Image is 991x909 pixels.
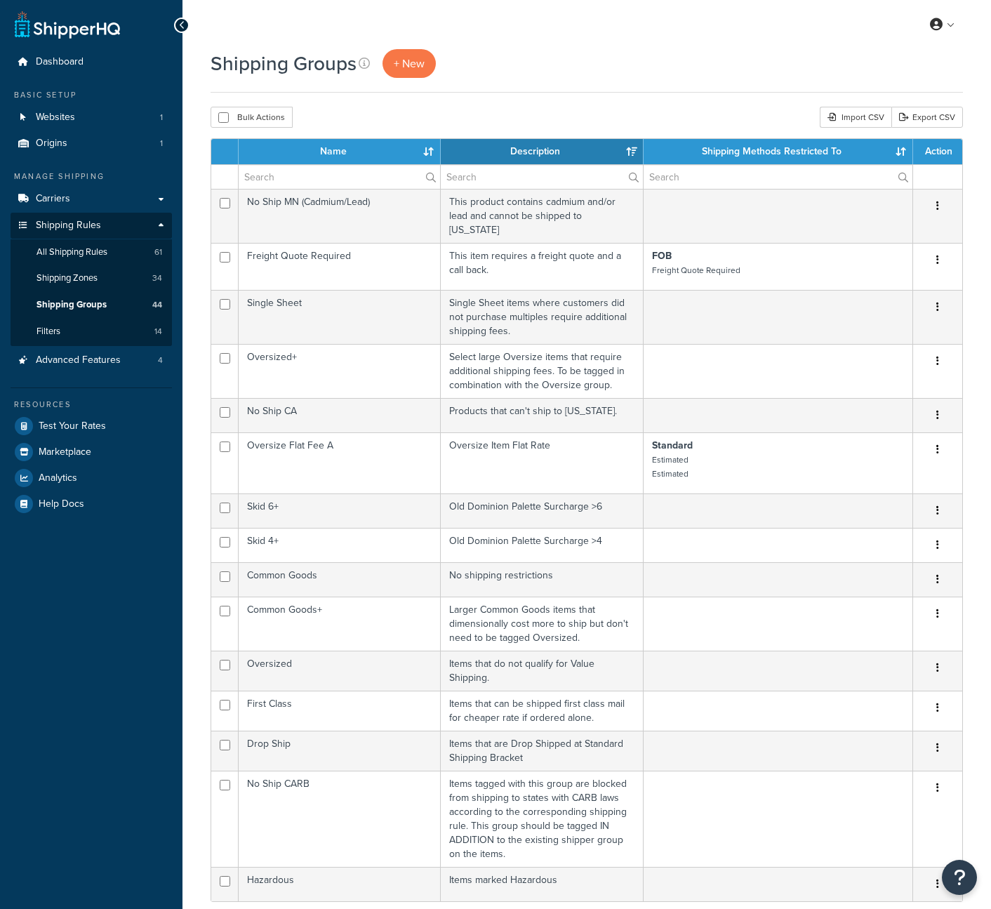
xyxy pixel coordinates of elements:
a: ShipperHQ Home [15,11,120,39]
td: Items that do not qualify for Value Shipping. [441,651,643,691]
a: Analytics [11,465,172,491]
th: Name: activate to sort column ascending [239,139,441,164]
td: Old Dominion Palette Surcharge >4 [441,528,643,562]
td: Common Goods+ [239,597,441,651]
th: Description: activate to sort column ascending [441,139,643,164]
li: Websites [11,105,172,131]
span: Marketplace [39,446,91,458]
span: Analytics [39,472,77,484]
li: Filters [11,319,172,345]
span: 1 [160,138,163,150]
span: Filters [36,326,60,338]
td: Single Sheet items where customers did not purchase multiples require additional shipping fees. [441,290,643,344]
div: Resources [11,399,172,411]
span: + New [394,55,425,72]
a: Dashboard [11,49,172,75]
span: Advanced Features [36,354,121,366]
span: Shipping Zones [36,272,98,284]
a: Carriers [11,186,172,212]
span: Test Your Rates [39,420,106,432]
td: No shipping restrictions [441,562,643,597]
td: Hazardous [239,867,441,901]
td: Old Dominion Palette Surcharge >6 [441,493,643,528]
li: Origins [11,131,172,157]
th: Shipping Methods Restricted To: activate to sort column ascending [644,139,913,164]
td: Items marked Hazardous [441,867,643,901]
input: Search [644,165,912,189]
td: Oversize Flat Fee A [239,432,441,493]
span: All Shipping Rules [36,246,107,258]
input: Search [441,165,642,189]
a: Test Your Rates [11,413,172,439]
td: Oversized+ [239,344,441,398]
input: Search [239,165,440,189]
span: Carriers [36,193,70,205]
span: 1 [160,112,163,124]
strong: FOB [652,248,672,263]
td: This product contains cadmium and/or lead and cannot be shipped to [US_STATE] [441,189,643,243]
small: Estimated Estimated [652,453,689,480]
td: Items that are Drop Shipped at Standard Shipping Bracket [441,731,643,771]
a: Export CSV [891,107,963,128]
li: Advanced Features [11,347,172,373]
li: Shipping Rules [11,213,172,346]
td: First Class [239,691,441,731]
a: + New [383,49,436,78]
a: Advanced Features 4 [11,347,172,373]
a: Origins 1 [11,131,172,157]
th: Action [913,139,962,164]
span: Origins [36,138,67,150]
td: No Ship CA [239,398,441,432]
span: 61 [154,246,162,258]
td: Drop Ship [239,731,441,771]
td: Items that can be shipped first class mail for cheaper rate if ordered alone. [441,691,643,731]
span: 14 [154,326,162,338]
li: All Shipping Rules [11,239,172,265]
td: No Ship MN (Cadmium/Lead) [239,189,441,243]
button: Bulk Actions [211,107,293,128]
span: Websites [36,112,75,124]
div: Manage Shipping [11,171,172,183]
td: Skid 6+ [239,493,441,528]
strong: Standard [652,438,693,453]
small: Freight Quote Required [652,264,740,277]
span: Help Docs [39,498,84,510]
a: Help Docs [11,491,172,517]
a: Shipping Zones 34 [11,265,172,291]
button: Open Resource Center [942,860,977,895]
span: Shipping Rules [36,220,101,232]
a: Marketplace [11,439,172,465]
td: Skid 4+ [239,528,441,562]
td: Oversized [239,651,441,691]
td: No Ship CARB [239,771,441,867]
td: This item requires a freight quote and a call back. [441,243,643,290]
a: All Shipping Rules 61 [11,239,172,265]
span: Dashboard [36,56,84,68]
td: Oversize Item Flat Rate [441,432,643,493]
a: Shipping Rules [11,213,172,239]
span: 44 [152,299,162,311]
span: Shipping Groups [36,299,107,311]
td: Single Sheet [239,290,441,344]
a: Filters 14 [11,319,172,345]
div: Basic Setup [11,89,172,101]
a: Shipping Groups 44 [11,292,172,318]
td: Products that can't ship to [US_STATE]. [441,398,643,432]
a: Websites 1 [11,105,172,131]
span: 34 [152,272,162,284]
h1: Shipping Groups [211,50,357,77]
li: Shipping Groups [11,292,172,318]
div: Import CSV [820,107,891,128]
span: 4 [158,354,163,366]
td: Freight Quote Required [239,243,441,290]
td: Common Goods [239,562,441,597]
td: Larger Common Goods items that dimensionally cost more to ship but don't need to be tagged Oversi... [441,597,643,651]
li: Shipping Zones [11,265,172,291]
td: Items tagged with this group are blocked from shipping to states with CARB laws according to the ... [441,771,643,867]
